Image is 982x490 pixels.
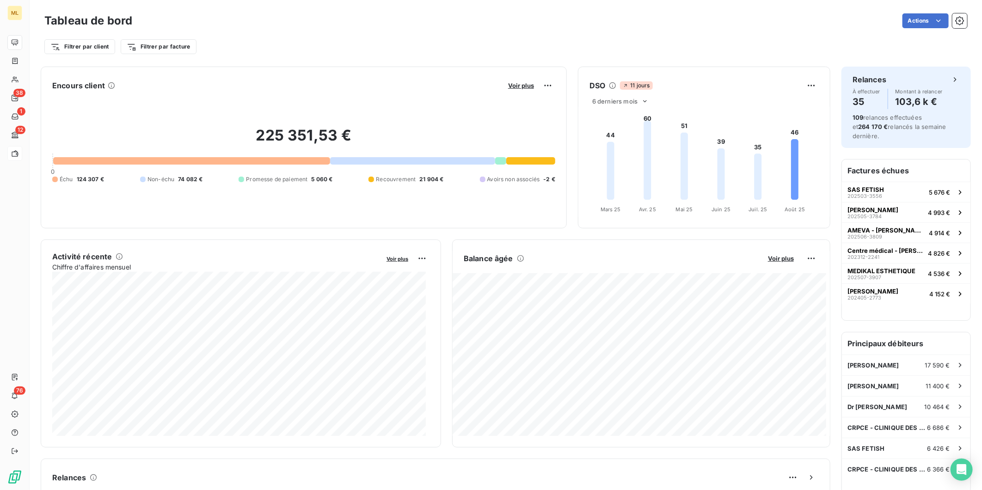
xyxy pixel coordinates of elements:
[842,332,970,355] h6: Principaux débiteurs
[712,206,730,213] tspan: Juin 25
[896,94,943,109] h4: 103,6 k €
[853,114,863,121] span: 109
[17,107,25,116] span: 1
[419,175,443,184] span: 21 904 €
[589,80,605,91] h6: DSO
[52,126,555,154] h2: 225 351,53 €
[847,247,924,254] span: Centre médical - [PERSON_NAME]
[929,290,950,298] span: 4 152 €
[925,403,950,410] span: 10 464 €
[927,465,950,473] span: 6 366 €
[842,202,970,222] button: [PERSON_NAME]202505-37844 993 €
[7,128,22,142] a: 12
[7,109,22,124] a: 1
[847,403,907,410] span: Dr [PERSON_NAME]
[847,382,899,390] span: [PERSON_NAME]
[7,6,22,20] div: ML
[929,229,950,237] span: 4 914 €
[601,206,621,213] tspan: Mars 25
[847,465,927,473] span: CRPCE - CLINIQUE DES CHAMPS ELYSEES
[847,295,881,300] span: 202405-2773
[14,386,25,395] span: 76
[676,206,693,213] tspan: Mai 25
[929,189,950,196] span: 5 676 €
[487,175,540,184] span: Avoirs non associés
[376,175,416,184] span: Recouvrement
[77,175,104,184] span: 124 307 €
[853,114,946,140] span: relances effectuées et relancés la semaine dernière.
[842,263,970,283] button: MEDIKAL ESTHETIQUE202507-39074 536 €
[178,175,203,184] span: 74 082 €
[902,13,949,28] button: Actions
[620,81,652,90] span: 11 jours
[768,255,794,262] span: Voir plus
[853,94,880,109] h4: 35
[121,39,196,54] button: Filtrer par facture
[847,361,899,369] span: [PERSON_NAME]
[847,234,882,239] span: 202506-3809
[847,206,898,214] span: [PERSON_NAME]
[925,361,950,369] span: 17 590 €
[847,214,882,219] span: 202505-3784
[847,288,898,295] span: [PERSON_NAME]
[896,89,943,94] span: Montant à relancer
[52,251,112,262] h6: Activité récente
[951,459,973,481] div: Open Intercom Messenger
[543,175,555,184] span: -2 €
[926,382,950,390] span: 11 400 €
[847,186,884,193] span: SAS FETISH
[15,126,25,134] span: 12
[858,123,888,130] span: 264 170 €
[246,175,307,184] span: Promesse de paiement
[928,250,950,257] span: 4 826 €
[311,175,332,184] span: 5 060 €
[52,80,105,91] h6: Encours client
[927,445,950,452] span: 6 426 €
[853,89,880,94] span: À effectuer
[749,206,767,213] tspan: Juil. 25
[842,243,970,263] button: Centre médical - [PERSON_NAME]202312-22414 826 €
[928,209,950,216] span: 4 993 €
[847,275,881,280] span: 202507-3907
[842,283,970,304] button: [PERSON_NAME]202405-27734 152 €
[847,193,882,199] span: 202503-3556
[387,256,408,262] span: Voir plus
[464,253,513,264] h6: Balance âgée
[147,175,174,184] span: Non-échu
[847,254,879,260] span: 202312-2241
[842,159,970,182] h6: Factures échues
[639,206,656,213] tspan: Avr. 25
[52,472,86,483] h6: Relances
[927,424,950,431] span: 6 686 €
[842,222,970,243] button: AMEVA - [PERSON_NAME]202506-38094 914 €
[7,470,22,484] img: Logo LeanPay
[847,267,915,275] span: MEDIKAL ESTHETIQUE
[847,445,885,452] span: SAS FETISH
[60,175,73,184] span: Échu
[7,91,22,105] a: 38
[765,254,797,263] button: Voir plus
[853,74,886,85] h6: Relances
[785,206,805,213] tspan: Août 25
[44,12,132,29] h3: Tableau de bord
[847,424,927,431] span: CRPCE - CLINIQUE DES CHAMPS ELYSEES
[44,39,115,54] button: Filtrer par client
[847,227,925,234] span: AMEVA - [PERSON_NAME]
[508,82,534,89] span: Voir plus
[52,262,380,272] span: Chiffre d'affaires mensuel
[505,81,537,90] button: Voir plus
[592,98,638,105] span: 6 derniers mois
[384,254,411,263] button: Voir plus
[51,168,55,175] span: 0
[13,89,25,97] span: 38
[842,182,970,202] button: SAS FETISH202503-35565 676 €
[928,270,950,277] span: 4 536 €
